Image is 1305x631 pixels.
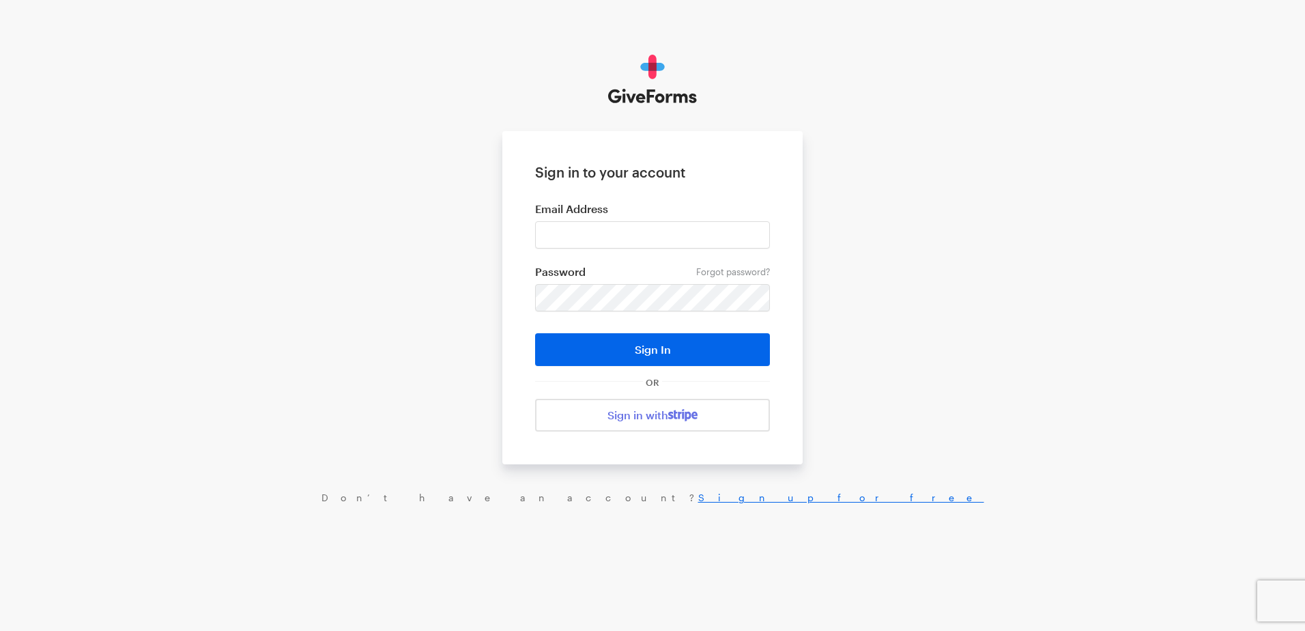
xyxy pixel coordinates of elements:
a: Forgot password? [696,266,770,277]
div: Don’t have an account? [14,492,1291,504]
h1: Sign in to your account [535,164,770,180]
span: OR [643,377,662,388]
img: GiveForms [608,55,698,104]
a: Sign up for free [698,492,984,503]
label: Password [535,265,770,279]
a: Sign in with [535,399,770,432]
label: Email Address [535,202,770,216]
img: stripe-07469f1003232ad58a8838275b02f7af1ac9ba95304e10fa954b414cd571f63b.svg [668,409,698,421]
button: Sign In [535,333,770,366]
